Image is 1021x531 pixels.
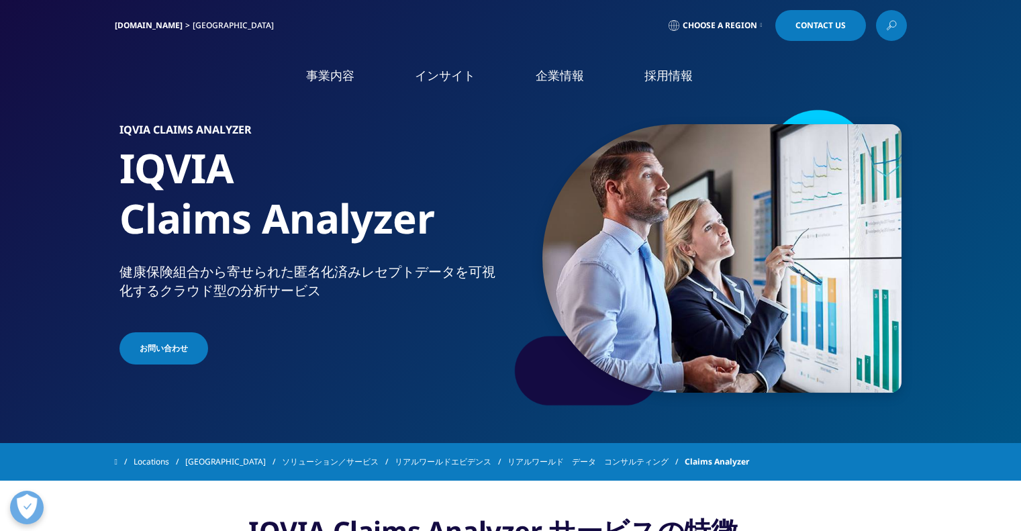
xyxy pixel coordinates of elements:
h6: IQVIA Claims Analyzer [119,124,505,143]
a: お問い合わせ [119,332,208,365]
a: Contact Us [775,10,866,41]
a: [GEOGRAPHIC_DATA] [185,450,282,474]
nav: Primary [228,47,907,111]
button: 優先設定センターを開く [10,491,44,524]
h1: IQVIA Claims Analyzer [119,143,505,262]
a: リアルワールドエビデンス [395,450,507,474]
a: リアルワールド データ コンサルティング [507,450,685,474]
img: 557_custom-photo_data-on-tv-screens_600.jpg [542,124,902,393]
a: インサイト [415,67,475,84]
span: Choose a Region [683,20,757,31]
span: Contact Us [795,21,846,30]
p: 健康保険組合から寄せられた匿名化済みレセプトデータを可視化するクラウド型の分析サービス [119,262,505,308]
span: Claims Analyzer [685,450,749,474]
a: 企業情報 [536,67,584,84]
span: お問い合わせ [140,342,188,354]
a: 事業内容 [306,67,354,84]
a: [DOMAIN_NAME] [115,19,183,31]
a: ソリューション／サービス [282,450,395,474]
div: [GEOGRAPHIC_DATA] [193,20,279,31]
a: 採用情報 [644,67,693,84]
a: Locations [134,450,185,474]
